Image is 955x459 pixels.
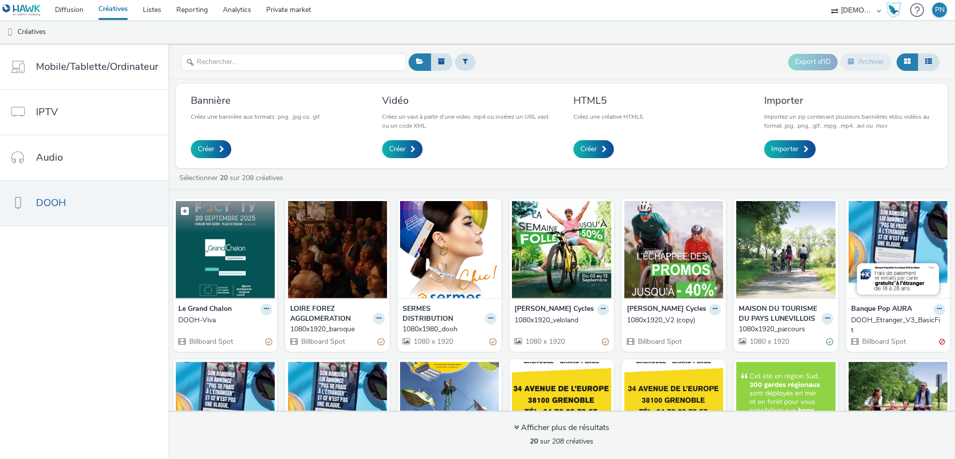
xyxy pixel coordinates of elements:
span: 1080 x 1920 [524,337,565,346]
span: Billboard Spot [188,337,233,346]
span: sur 208 créatives [530,437,593,446]
h3: Bannière [191,94,321,107]
h3: Importer [764,94,933,107]
span: IPTV [36,105,58,119]
span: Créer [389,144,406,154]
a: 1080x1920_parcours [739,324,833,334]
strong: 20 [530,437,538,446]
span: Importer [771,144,799,154]
div: 1080x1920_parcours [739,324,829,334]
div: DOOH_Etranger_V3_BasicFit [851,315,941,336]
img: 1080x1920_parcours visual [736,201,835,298]
img: dooh [5,27,15,37]
img: Hawk Academy [886,2,901,18]
a: Créer [382,140,423,158]
span: Créer [580,144,597,154]
div: Partiellement valide [602,336,609,347]
div: 1080x1920_veloland [514,315,604,325]
div: Afficher plus de résultats [514,422,609,434]
img: DOOH_Etranger_V2 visual [176,362,275,459]
a: DOOH_Etranger_V3_BasicFit [851,315,945,336]
img: 1080x1920_30 visual [624,362,723,459]
a: 1080x1920_veloland [514,315,608,325]
img: 1080x1980_dooh visual [400,201,499,298]
div: DOOH-Viva [178,315,268,325]
div: Partiellement valide [378,336,385,347]
div: Partiellement valide [265,336,272,347]
p: Créez une bannière aux formats .png, .jpg ou .gif. [191,112,321,121]
div: PN [935,2,945,17]
img: 1080x1920_50 visual [512,362,611,459]
a: 1080x1980_dooh [403,324,496,334]
strong: Banque Pop AURA [851,304,912,315]
div: Valide [826,336,833,347]
span: Mobile/Tablette/Ordinateur [36,59,158,74]
img: DOOH_Etranger_V3_BasicFit visual [849,201,948,298]
button: Export d'ID [788,54,838,70]
img: DOOH_RegionSud visual [736,362,835,459]
button: Grille [897,53,918,70]
img: 1080x1920_baroque visual [288,201,387,298]
div: Partiellement valide [489,336,496,347]
p: Créez une créative HTML5. [573,112,644,121]
a: Hawk Academy [886,2,905,18]
strong: 20 [220,173,228,183]
span: Audio [36,150,63,165]
input: Rechercher... [181,53,406,71]
strong: LOIRE FOREZ AGGLOMERATION [290,304,370,324]
h3: HTML5 [573,94,644,107]
strong: [PERSON_NAME] Cycles [514,304,594,315]
a: Créer [191,140,231,158]
strong: [PERSON_NAME] Cycles [627,304,706,315]
div: 1080x1980_dooh [403,324,492,334]
span: Billboard Spot [300,337,345,346]
strong: SERMES DISTRIBUTION [403,304,482,324]
span: 1080 x 1920 [749,337,789,346]
span: Billboard Spot [637,337,682,346]
img: 1080x1920_veloland visual [512,201,611,298]
span: Créer [198,144,214,154]
img: DOOH-Gagnezuncadeau visual [849,362,948,459]
img: 1080x1920_V2 (copy) visual [624,201,723,298]
a: Sélectionner sur 208 créatives [178,173,287,183]
div: Invalide [939,336,945,347]
span: DOOH [36,196,66,210]
span: 1080 x 1920 [413,337,453,346]
a: 1080x1920_V2 (copy) [627,315,721,325]
img: undefined Logo [2,4,41,16]
img: DOOH-Viva visual [176,201,275,298]
p: Créez un vast à partir d'une video .mp4 ou insérez un URL vast ou un code XML. [382,112,550,130]
a: Créer [573,140,614,158]
p: Importez un zip contenant plusieurs bannières et/ou vidéos au format .jpg, .png, .gif, .mpg, .mp4... [764,112,933,130]
span: Billboard Spot [861,337,906,346]
div: 1080x1920_V2 (copy) [627,315,717,325]
button: Liste [918,53,940,70]
img: 1080x1920_lecreusot visual [400,362,499,459]
strong: Le Grand Chalon [178,304,232,315]
a: 1080x1920_baroque [290,324,384,334]
strong: MAISON DU TOURISME DU PAYS LUNEVILLOIS [739,304,819,324]
a: DOOH-Viva [178,315,272,325]
img: DOOH_Etranger visual [288,362,387,459]
button: Archiver [840,53,892,70]
a: Importer [764,140,816,158]
h3: Vidéo [382,94,550,107]
div: 1080x1920_baroque [290,324,380,334]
